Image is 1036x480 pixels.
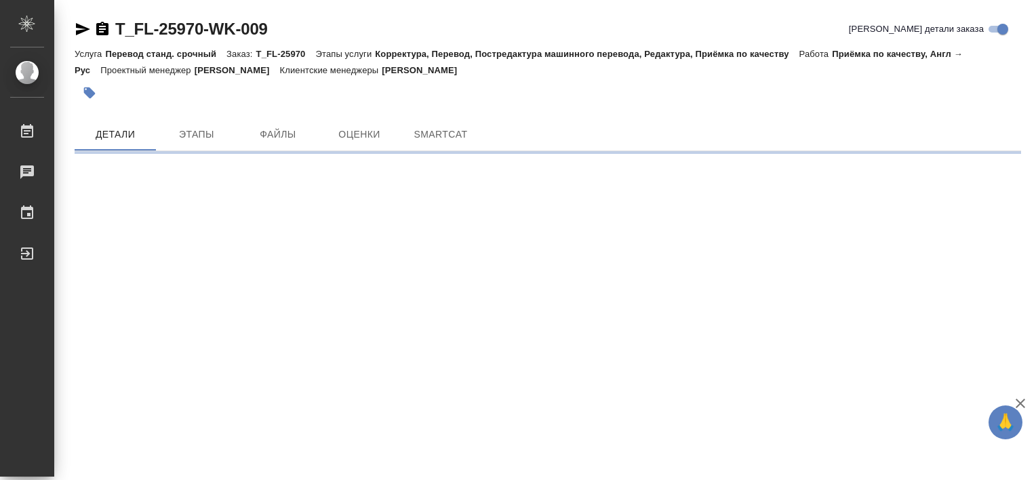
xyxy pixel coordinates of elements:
button: Скопировать ссылку [94,21,111,37]
p: T_FL-25970 [256,49,316,59]
span: 🙏 [994,408,1017,437]
button: Скопировать ссылку для ЯМессенджера [75,21,91,37]
p: [PERSON_NAME] [382,65,467,75]
button: Добавить тэг [75,78,104,108]
span: Оценки [327,126,392,143]
span: SmartCat [408,126,473,143]
p: Заказ: [226,49,256,59]
p: Этапы услуги [316,49,376,59]
p: Услуга [75,49,105,59]
p: [PERSON_NAME] [195,65,280,75]
p: Перевод станд. срочный [105,49,226,59]
p: Работа [799,49,833,59]
p: Проектный менеджер [100,65,194,75]
p: Клиентские менеджеры [280,65,382,75]
span: Этапы [164,126,229,143]
span: Детали [83,126,148,143]
span: Файлы [245,126,311,143]
button: 🙏 [989,405,1022,439]
p: Корректура, Перевод, Постредактура машинного перевода, Редактура, Приёмка по качеству [375,49,799,59]
a: T_FL-25970-WK-009 [115,20,268,38]
span: [PERSON_NAME] детали заказа [849,22,984,36]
